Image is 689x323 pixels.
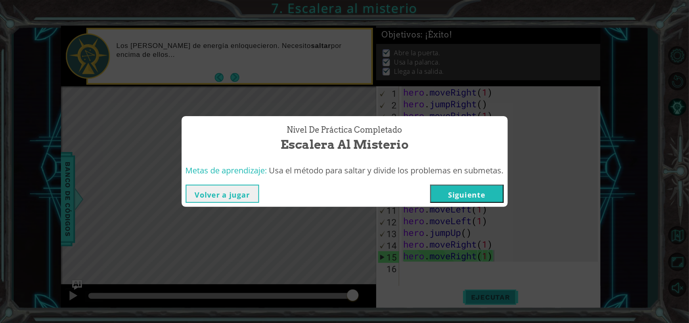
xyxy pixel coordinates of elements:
span: Escalera al misterio [281,136,408,153]
span: Metas de aprendizaje: [186,165,267,176]
span: Usa el método para saltar y divide los problemas en submetas. [269,165,504,176]
span: Nivel de práctica Completado [287,124,402,136]
button: Siguiente [430,185,504,203]
button: Volver a jugar [186,185,259,203]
